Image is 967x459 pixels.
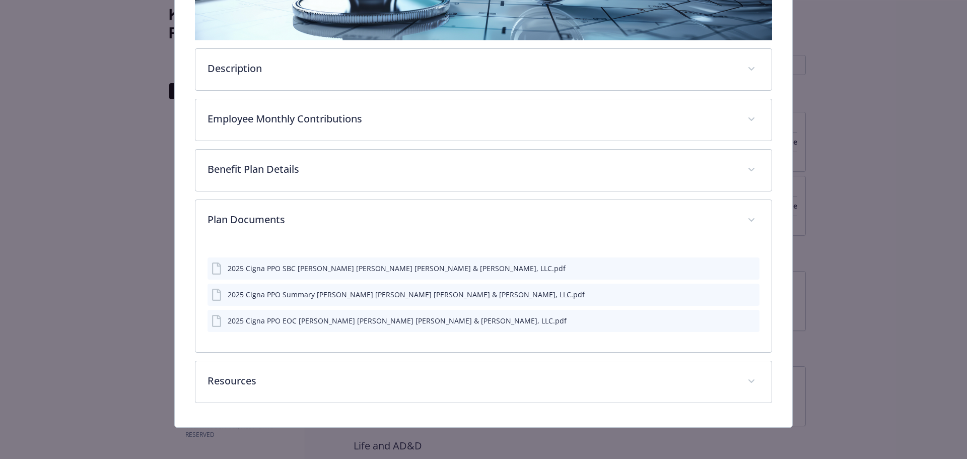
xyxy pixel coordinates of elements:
button: download file [730,315,738,326]
div: Benefit Plan Details [195,150,772,191]
div: 2025 Cigna PPO EOC [PERSON_NAME] [PERSON_NAME] [PERSON_NAME] & [PERSON_NAME], LLC.pdf [228,315,567,326]
p: Employee Monthly Contributions [208,111,736,126]
div: 2025 Cigna PPO SBC [PERSON_NAME] [PERSON_NAME] [PERSON_NAME] & [PERSON_NAME], LLC.pdf [228,263,566,274]
button: preview file [746,315,755,326]
div: Employee Monthly Contributions [195,99,772,141]
p: Benefit Plan Details [208,162,736,177]
div: Plan Documents [195,241,772,352]
div: Resources [195,361,772,403]
div: 2025 Cigna PPO Summary [PERSON_NAME] [PERSON_NAME] [PERSON_NAME] & [PERSON_NAME], LLC.pdf [228,289,585,300]
button: preview file [746,263,755,274]
button: download file [730,263,738,274]
div: Description [195,49,772,90]
p: Description [208,61,736,76]
div: Plan Documents [195,200,772,241]
p: Plan Documents [208,212,736,227]
p: Resources [208,373,736,388]
button: preview file [746,289,755,300]
button: download file [730,289,738,300]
